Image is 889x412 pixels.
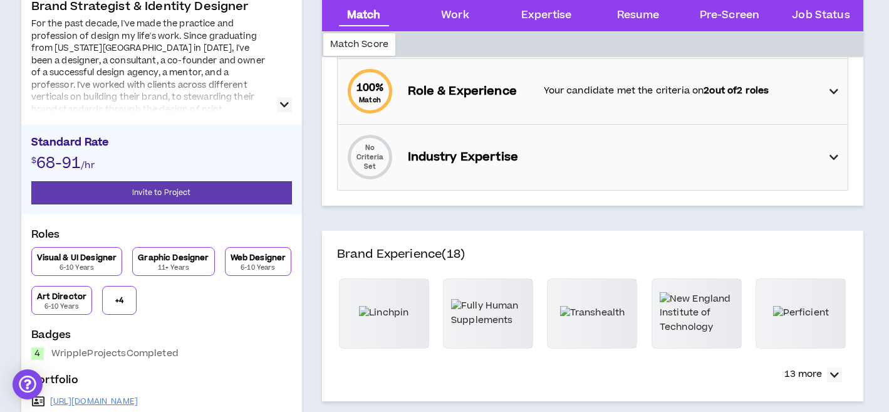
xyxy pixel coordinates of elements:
[31,181,292,204] button: Invite to Project
[704,84,769,97] strong: 2 out of 2 roles
[81,159,94,172] span: /hr
[441,8,469,24] div: Work
[31,347,44,360] div: 4
[13,369,43,399] div: Open Intercom Messenger
[51,347,179,360] p: Wripple Projects Completed
[36,152,81,174] span: 68-91
[660,292,734,334] img: New England Institute of Technology
[617,8,660,24] div: Resume
[37,253,117,263] p: Visual & UI Designer
[115,295,123,305] p: + 4
[31,135,292,154] p: Standard Rate
[60,263,94,273] p: 6-10 Years
[31,227,292,247] p: Roles
[408,149,531,166] p: Industry Expertise
[323,33,396,56] div: Match Score
[345,143,395,171] p: No Criteria Set
[560,306,625,320] img: Transhealth
[31,372,292,393] p: Portfolio
[521,8,571,24] div: Expertise
[451,299,525,327] img: Fully Human Supplements
[778,364,848,386] button: 13 more
[338,59,848,124] div: 100%MatchRole & ExperienceYour candidate met the criteria on2out of2 roles
[50,396,138,406] a: [URL][DOMAIN_NAME]
[31,155,36,166] span: $
[102,286,137,315] button: +4
[544,84,818,98] p: Your candidate met the criteria on
[337,246,848,278] h4: Brand Experience (18)
[700,8,759,24] div: Pre-Screen
[347,8,381,24] div: Match
[773,306,829,320] img: Perficient
[408,83,531,100] p: Role & Experience
[138,253,209,263] p: Graphic Designer
[31,18,269,263] div: For the past decade, I've made the practice and profession of design my life's work. Since gradua...
[784,367,822,381] p: 13 more
[158,263,189,273] p: 11+ Years
[359,95,381,105] small: Match
[37,292,87,302] p: Art Director
[44,302,79,312] p: 6-10 Years
[359,306,408,320] img: Linchpin
[792,8,850,24] div: Job Status
[31,327,292,347] p: Badges
[231,253,286,263] p: Web Designer
[356,80,384,95] span: 100 %
[338,125,848,190] div: No Criteria SetIndustry Expertise
[241,263,275,273] p: 6-10 Years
